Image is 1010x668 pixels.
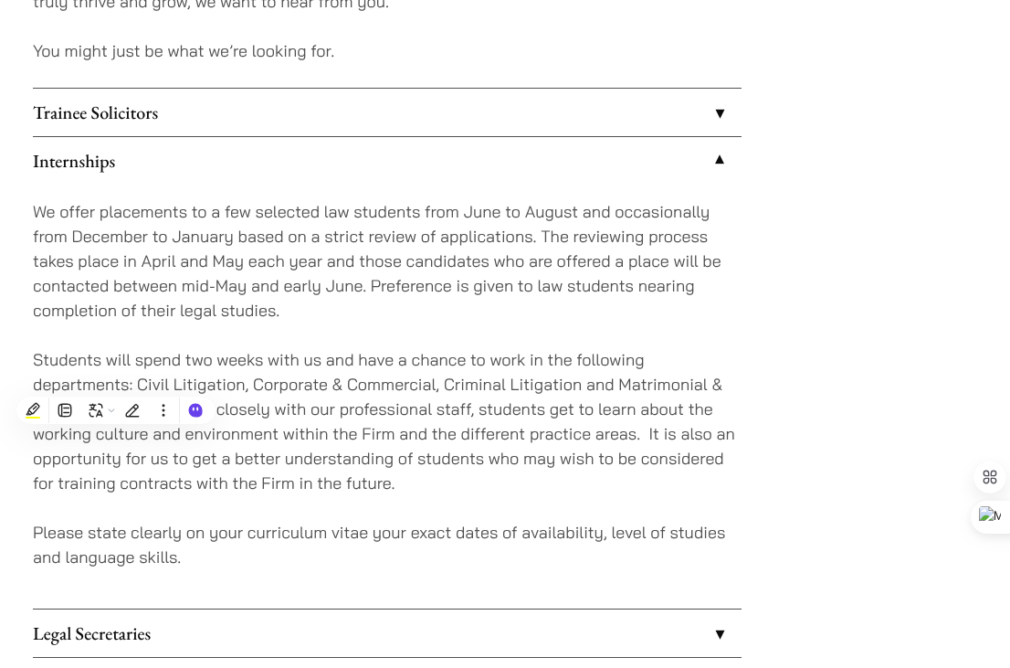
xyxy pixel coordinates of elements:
p: You might just be what we’re looking for. [33,38,742,63]
a: Legal Secretaries [33,610,742,657]
a: Internships [33,137,742,185]
p: Please state clearly on your curriculum vitae your exact dates of availability, level of studies ... [33,520,742,569]
div: Internships [33,185,742,609]
p: Students will spend two weeks with us and have a chance to work in the following departments: Civ... [33,347,742,495]
a: Trainee Solicitors [33,89,742,136]
p: We offer placements to a few selected law students from June to August and occasionally from Dece... [33,199,742,323]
